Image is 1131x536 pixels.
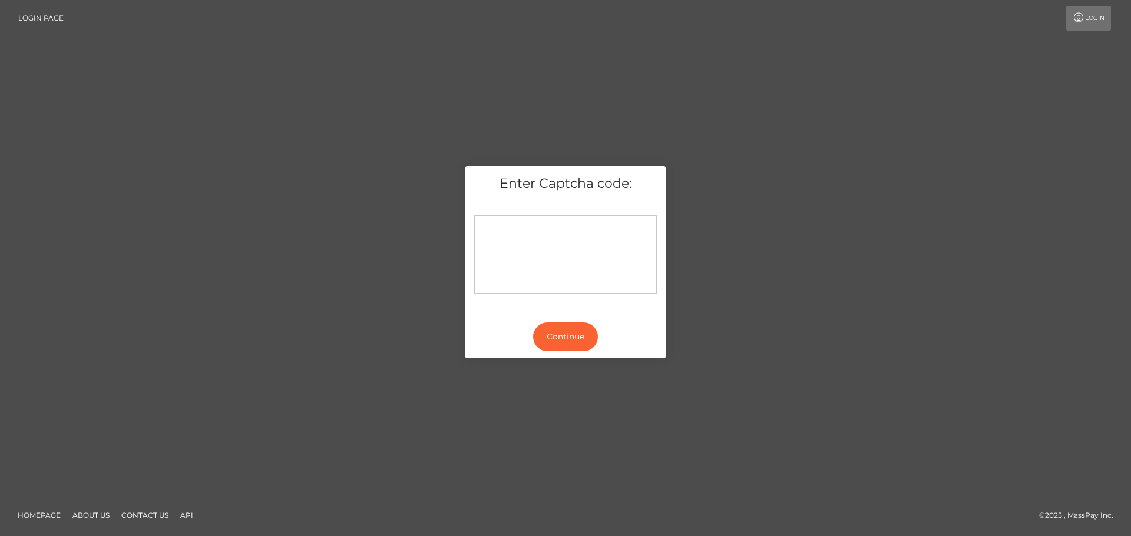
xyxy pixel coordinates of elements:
[533,322,598,351] button: Continue
[117,506,173,524] a: Contact Us
[474,215,657,294] div: Captcha widget loading...
[1039,509,1122,522] div: © 2025 , MassPay Inc.
[176,506,198,524] a: API
[68,506,114,524] a: About Us
[18,6,64,31] a: Login Page
[1066,6,1111,31] a: Login
[13,506,65,524] a: Homepage
[474,175,657,193] h5: Enter Captcha code:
